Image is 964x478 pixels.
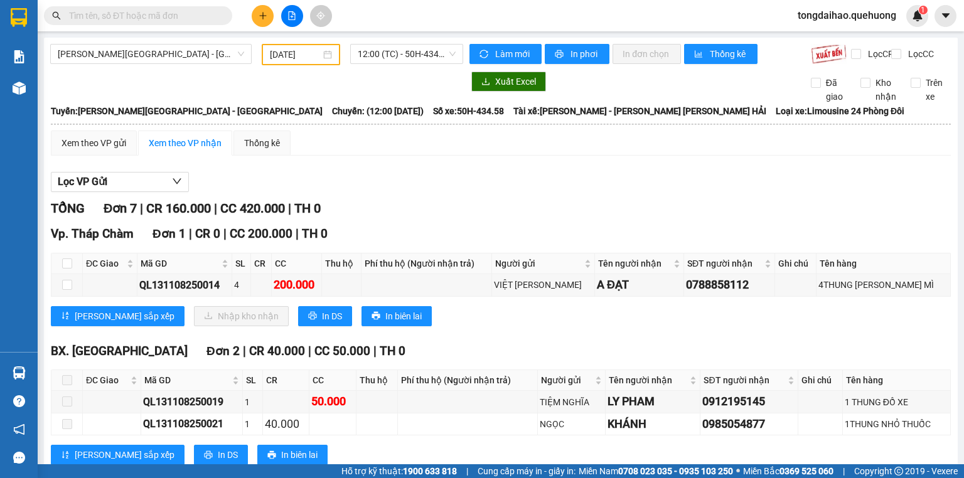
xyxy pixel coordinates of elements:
b: Tuyến: [PERSON_NAME][GEOGRAPHIC_DATA] - [GEOGRAPHIC_DATA] [51,106,323,116]
img: warehouse-icon [13,82,26,95]
span: TH 0 [380,344,405,358]
span: aim [316,11,325,20]
div: 0788858112 [686,276,773,294]
div: 40.000 [265,415,307,433]
button: downloadNhập kho nhận [194,306,289,326]
th: Phí thu hộ (Người nhận trả) [398,370,537,391]
span: | [843,464,845,478]
button: printerIn biên lai [257,445,328,465]
div: A ĐẠT [597,276,682,294]
span: file-add [287,11,296,20]
img: logo-vxr [11,8,27,27]
span: caret-down [940,10,951,21]
div: 4THUNG [PERSON_NAME] MÌ [818,278,948,292]
td: 0912195145 [700,391,798,413]
div: 1 [245,417,260,431]
span: | [288,201,291,216]
div: 200.000 [274,276,319,294]
span: CC 200.000 [230,226,292,241]
span: [PERSON_NAME] sắp xếp [75,448,174,462]
span: sort-ascending [61,311,70,321]
span: down [172,176,182,186]
span: printer [308,311,317,321]
img: warehouse-icon [13,366,26,380]
span: 12:00 (TC) - 50H-434.58 [358,45,456,63]
span: ⚪️ [736,469,740,474]
span: | [466,464,468,478]
td: QL131108250014 [137,274,232,296]
span: Mã GD [144,373,229,387]
div: QL131108250021 [143,416,240,432]
span: BX. [GEOGRAPHIC_DATA] [51,344,188,358]
th: Tên hàng [843,370,951,391]
span: | [373,344,377,358]
th: CC [309,370,356,391]
span: printer [267,450,276,460]
td: 0788858112 [684,274,775,296]
div: TIỆM NGHĨA [540,395,603,409]
span: ĐC Giao [86,257,124,270]
th: Thu hộ [322,253,361,274]
span: CC 420.000 [220,201,285,216]
button: aim [310,5,332,27]
span: CC 50.000 [314,344,370,358]
span: In biên lai [385,309,422,323]
span: Tên người nhận [609,373,688,387]
button: bar-chartThống kê [684,44,758,64]
span: CR 40.000 [249,344,305,358]
input: 11/08/2025 [270,48,320,61]
button: syncLàm mới [469,44,542,64]
td: 0985054877 [700,413,798,435]
span: Lọc CR [863,47,896,61]
span: Chuyến: (12:00 [DATE]) [332,104,424,118]
span: Người gửi [495,257,582,270]
div: Thống kê [244,136,280,150]
div: LY PHAM [608,393,699,410]
div: 0985054877 [702,415,796,433]
span: Kho nhận [870,76,901,104]
div: 1 [245,395,260,409]
span: tongdaihao.quehuong [788,8,906,23]
button: In đơn chọn [613,44,681,64]
span: CR 160.000 [146,201,211,216]
span: Xuất Excel [495,75,536,88]
span: Miền Tây - Phan Rang - Ninh Sơn [58,45,244,63]
td: KHÁNH [606,413,701,435]
th: Ghi chú [798,370,843,391]
span: | [189,226,192,241]
div: 1THUNG NHỎ THUỐC [845,417,948,431]
button: file-add [281,5,303,27]
th: Phí thu hộ (Người nhận trả) [361,253,492,274]
td: QL131108250021 [141,413,242,435]
span: Loại xe: Limousine 24 Phòng Đôi [776,104,904,118]
button: printerIn DS [298,306,352,326]
span: In DS [218,448,238,462]
button: Lọc VP Gửi [51,172,189,192]
span: Đơn 7 [104,201,137,216]
span: Người gửi [541,373,592,387]
div: KHÁNH [608,415,699,433]
button: sort-ascending[PERSON_NAME] sắp xếp [51,306,185,326]
span: SĐT người nhận [704,373,785,387]
span: Thống kê [710,47,747,61]
span: notification [13,423,25,435]
span: Số xe: 50H-434.58 [433,104,504,118]
div: 4 [234,278,249,292]
strong: 0708 023 035 - 0935 103 250 [618,466,733,476]
img: solution-icon [13,50,26,63]
div: 50.000 [311,393,353,410]
div: 0912195145 [702,393,796,410]
span: | [140,201,143,216]
span: download [481,77,490,87]
span: 1 [921,6,925,14]
span: Trên xe [921,76,951,104]
th: Ghi chú [775,253,817,274]
span: TH 0 [294,201,321,216]
span: copyright [894,467,903,475]
span: CR 0 [195,226,220,241]
span: | [243,344,246,358]
td: QL131108250019 [141,391,242,413]
button: downloadXuất Excel [471,72,546,92]
span: Lọc CC [903,47,936,61]
span: TH 0 [302,226,328,241]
